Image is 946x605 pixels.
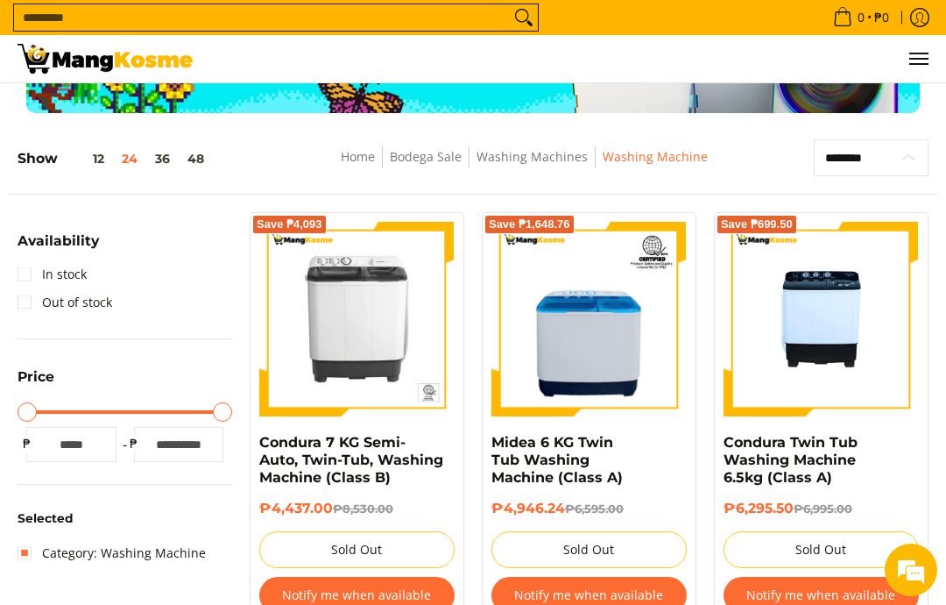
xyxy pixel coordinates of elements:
[267,146,781,186] nav: Breadcrumbs
[491,222,687,417] img: Midea 6 KG Twin Tub Washing Machine (Class A)
[18,539,206,567] a: Category: Washing Machine
[18,234,99,248] span: Availability
[18,260,87,288] a: In stock
[603,146,708,168] span: Washing Machine
[872,11,892,24] span: ₱0
[259,531,455,568] button: Sold Out
[510,4,538,31] button: Search
[724,222,919,417] img: Condura Twin Tub Washing Machine 6.5kg (Class A)
[210,35,928,82] ul: Customer Navigation
[18,511,232,526] h6: Selected
[491,434,623,486] a: Midea 6 KG Twin Tub Washing Machine (Class A)
[721,219,793,230] span: Save ₱699.50
[489,219,570,230] span: Save ₱1,648.76
[18,44,193,74] img: Washing Machines l Mang Kosme: Home Appliances Warehouse Sale Partner
[477,148,588,165] a: Washing Machines
[855,11,867,24] span: 0
[257,219,322,230] span: Save ₱4,093
[18,234,99,261] summary: Open
[146,152,179,166] button: 36
[491,531,687,568] button: Sold Out
[794,502,852,516] del: ₱6,995.00
[259,500,455,518] h6: ₱4,437.00
[18,435,35,452] span: ₱
[259,434,443,486] a: Condura 7 KG Semi-Auto, Twin-Tub, Washing Machine (Class B)
[341,148,375,165] a: Home
[58,152,113,166] button: 12
[724,434,858,486] a: Condura Twin Tub Washing Machine 6.5kg (Class A)
[102,188,242,365] span: We're online!
[907,35,928,82] button: Menu
[491,500,687,518] h6: ₱4,946.24
[18,370,54,384] span: Price
[9,412,334,473] textarea: Type your message and hit 'Enter'
[287,9,329,51] div: Minimize live chat window
[91,98,294,121] div: Chat with us now
[179,152,213,166] button: 48
[18,150,213,167] h5: Show
[565,502,624,516] del: ₱6,595.00
[259,222,455,417] img: condura-semi-automatic-7-kilos-twin-tub-washing-machine-front-view-mang-kosme
[724,531,919,568] button: Sold Out
[18,288,112,317] a: Out of stock
[333,502,393,516] del: ₱8,530.00
[125,435,143,452] span: ₱
[210,35,928,82] nav: Main Menu
[724,500,919,518] h6: ₱6,295.50
[113,152,146,166] button: 24
[828,8,894,27] span: •
[18,370,54,397] summary: Open
[390,148,462,165] a: Bodega Sale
